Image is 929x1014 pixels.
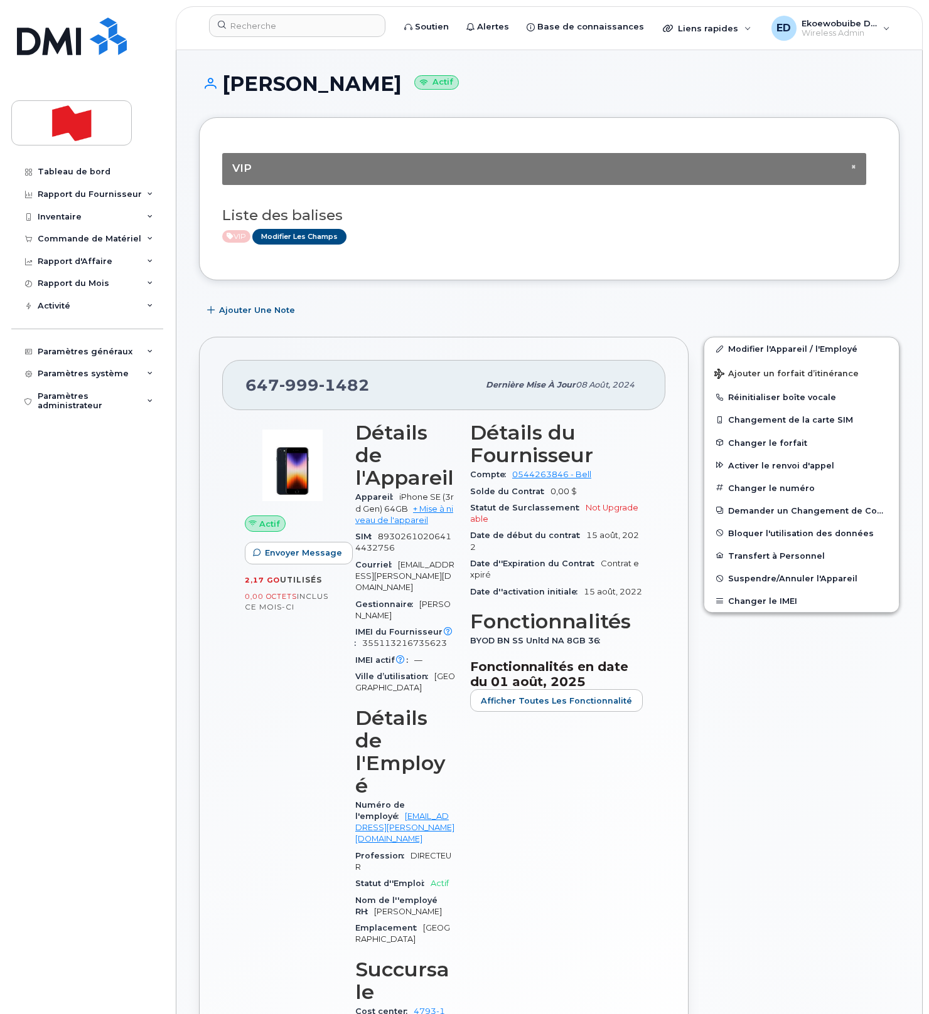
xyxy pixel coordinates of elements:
span: 08 août, 2024 [576,380,635,389]
span: Date d''activation initiale [470,587,584,596]
span: Changer le forfait [728,438,807,447]
span: 15 août, 2022 [470,531,639,551]
button: Transfert à Personnel [704,544,899,567]
span: 2,17 Go [245,576,280,584]
span: 355113216735623 [362,638,447,648]
h3: Détails du Fournisseur [470,421,643,467]
img: image20231002-3703462-1angbar.jpeg [255,428,330,503]
span: [PERSON_NAME] [355,599,451,620]
span: iPhone SE (3rd Gen) 64GB [355,492,454,513]
span: 0,00 $ [550,487,577,496]
button: Ajouter un forfait d’itinérance [704,360,899,386]
span: Appareil [355,492,399,502]
span: 999 [279,376,319,394]
small: Actif [414,75,459,90]
span: Date de début du contrat [470,531,586,540]
h3: Détails de l'Appareil [355,421,455,489]
span: Numéro de l'employé [355,800,405,821]
span: Nom de l''employé RH [355,895,438,916]
h3: Liste des balises [222,208,876,223]
span: utilisés [280,575,322,584]
span: [EMAIL_ADDRESS][PERSON_NAME][DOMAIN_NAME] [355,560,454,593]
span: Date d''Expiration du Contrat [470,559,601,568]
button: Activer le renvoi d'appel [704,454,899,477]
span: Courriel [355,560,398,569]
span: IMEI du Fournisseur [355,627,455,648]
span: SIM [355,532,378,541]
span: Activer le renvoi d'appel [728,460,834,470]
h3: Fonctionnalités en date du 01 août, 2025 [470,659,643,689]
span: Dernière mise à jour [486,380,576,389]
span: 15 août, 2022 [584,587,642,596]
span: Statut d''Emploi [355,879,431,888]
span: Actif [431,879,449,888]
a: Modifier les Champs [252,229,346,245]
h3: Fonctionnalités [470,610,643,633]
span: — [414,655,422,665]
span: Compte [470,470,512,479]
h3: Détails de l'Employé [355,707,455,797]
button: Réinitialiser boîte vocale [704,386,899,408]
span: DIRECTEUR [355,851,451,872]
button: Close [851,163,856,171]
span: Envoyer Message [265,547,342,559]
span: Gestionnaire [355,599,419,609]
span: Active [222,230,250,243]
span: Profession [355,851,411,860]
span: Ajouter une Note [219,304,295,316]
button: Bloquer l'utilisation des données [704,522,899,544]
a: + Mise à niveau de l'appareil [355,504,453,525]
span: 0,00 Octets [245,592,297,601]
button: Changer le forfait [704,431,899,454]
h3: Succursale [355,958,455,1003]
button: Changer le numéro [704,477,899,499]
span: Emplacement [355,923,423,932]
span: 89302610206414432756 [355,532,451,552]
a: [EMAIL_ADDRESS][PERSON_NAME][DOMAIN_NAME] [355,811,454,844]
span: Ville d’utilisation [355,672,434,681]
span: Suspendre/Annuler l'Appareil [728,574,857,583]
button: Changer le IMEI [704,589,899,612]
a: Modifier l'Appareil / l'Employé [704,337,899,360]
span: VIP [232,162,252,174]
button: Changement de la carte SIM [704,408,899,431]
button: Ajouter une Note [199,299,306,322]
a: 0544263846 - Bell [512,470,591,479]
h1: [PERSON_NAME] [199,73,899,95]
button: Demander un Changement de Compte [704,499,899,522]
span: IMEI actif [355,655,414,665]
button: Afficher Toutes les Fonctionnalité [470,689,643,712]
span: Solde du Contrat [470,487,550,496]
span: 647 [245,376,370,394]
button: Envoyer Message [245,542,353,564]
span: Actif [259,518,280,530]
button: Suspendre/Annuler l'Appareil [704,567,899,589]
span: Ajouter un forfait d’itinérance [714,369,859,381]
span: Afficher Toutes les Fonctionnalité [481,695,632,707]
span: 1482 [319,376,370,394]
span: [PERSON_NAME] [374,907,442,916]
span: BYOD BN SS Unltd NA 8GB 36 [470,636,606,645]
span: × [851,162,856,171]
span: Statut de Surclassement [470,503,586,512]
